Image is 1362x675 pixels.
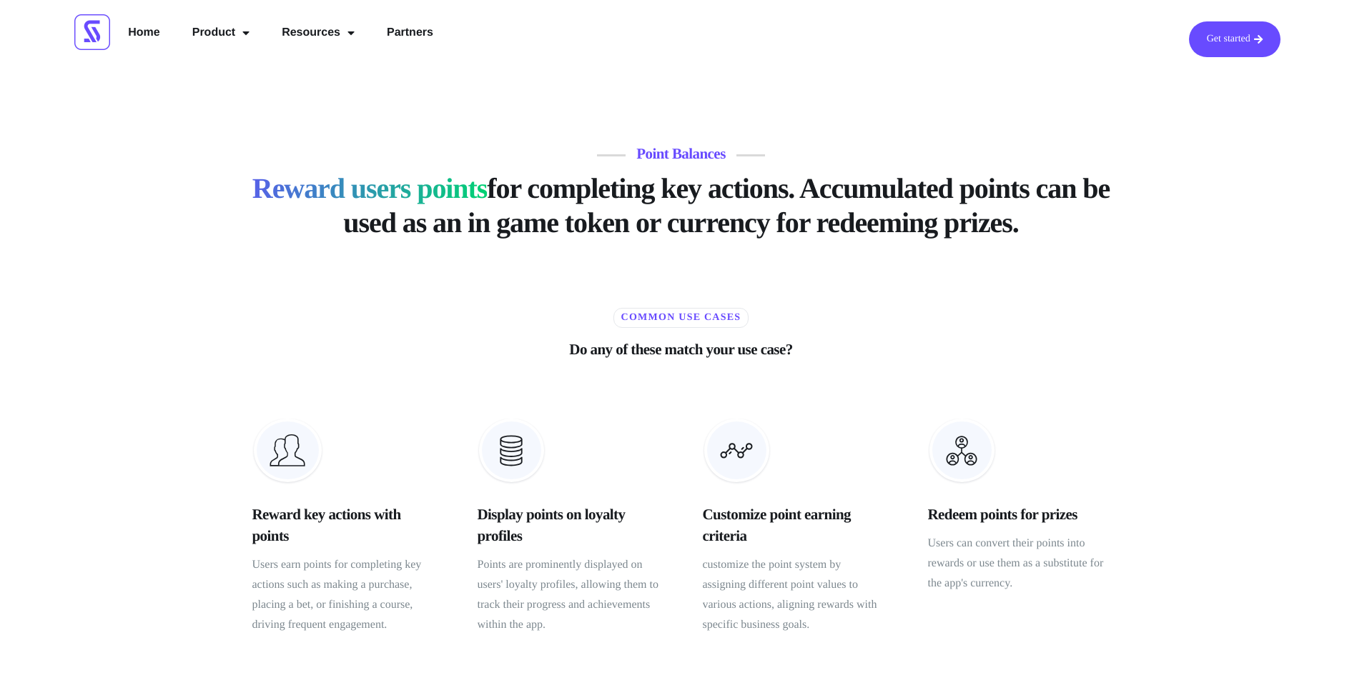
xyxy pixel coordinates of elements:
nav: Menu [117,21,444,44]
a: Product [182,21,260,44]
p: customize the point system by assigning different point values to various actions, aligning rewar... [703,555,885,635]
a: Partners [376,21,444,44]
a: Resources [271,21,365,44]
h2: for completing key actions. Accumulated points can be used as an in game token or currency for re... [252,171,1110,240]
img: Scrimmage Square Icon Logo [74,14,110,50]
h6: Common use cases [613,308,749,328]
h4: Display points on loyalty profiles [478,504,660,546]
p: Points are prominently displayed on users' loyalty profiles, allowing them to track their progres... [478,555,660,635]
p: Users earn points for completing key actions such as making a purchase, placing a bet, or finishi... [252,555,435,635]
h4: Do any of these match your use case? [252,339,1110,360]
span: Reward users points [252,171,487,206]
a: Get started [1189,21,1280,57]
h4: Redeem points for prizes [928,504,1110,525]
h4: Reward key actions with points [252,504,435,546]
h4: Customize point earning criteria [703,504,885,546]
a: Home [117,21,170,44]
span: Get started [1207,34,1250,44]
h4: Point Balances [597,143,764,164]
p: Users can convert their points into rewards or use them as a substitute for the app's currency. [928,534,1110,594]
